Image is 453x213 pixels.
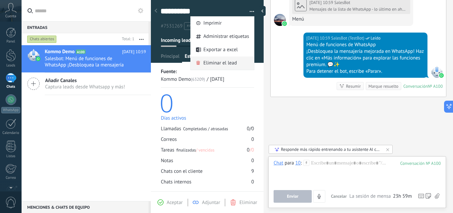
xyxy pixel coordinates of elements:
div: Fuente: [161,68,254,75]
button: Enviar [274,190,312,203]
div: La sesión de mensajería finaliza en [350,193,412,200]
span: Principal [161,53,179,63]
img: waba.svg [439,73,444,78]
div: Completadas / atrasadas [183,126,228,132]
div: Tareas [161,147,215,153]
div: 9 [251,168,254,174]
div: Para detener el bot, escribe «Parar». [306,68,424,75]
span: Cancelar [331,193,347,199]
span: Administrar etiquetas [203,30,249,43]
button: Cancelar [328,190,350,203]
div: Responde más rápido entrenando a tu asistente AI con tus fuentes de datos [281,147,381,152]
span: Exportar a excel [203,43,238,56]
a: Exportar a excel [191,43,254,56]
div: ¡Desbloquea la mensajería mejorada en WhatsApp! Haz clic en «Más información» para explorar las f... [306,48,424,68]
div: № A100 [428,83,443,89]
span: para [285,160,294,166]
div: Correos [161,136,177,143]
span: SalesBot (TestBot) [331,35,364,42]
div: Marque resuelto [368,83,398,89]
div: Ocultar [259,6,266,16]
div: 0 [251,158,254,164]
div: WhatsApp [1,107,20,113]
div: Días activos [161,115,254,121]
div: Listas [1,154,21,159]
span: Leído [371,35,381,42]
div: finalizadas [176,147,215,153]
div: [DATE] 10:59 [306,35,331,42]
div: Mensajes de la lista de WhatsApp - lo último en ahorro de tiempo para ti y tus clientes 💬. ¿Recue... [309,7,408,12]
div: Menciones & Chats de equipo [22,201,149,213]
span: Aceptar [167,199,183,206]
div: Entradas [22,21,149,33]
span: Captura leads desde Whatsapp y más! [45,84,125,90]
div: / [250,126,251,132]
div: 0 [160,91,254,114]
div: 100 [400,160,441,166]
span: #agregar etiquetas [187,24,222,28]
span: : [301,160,302,166]
span: Añadir Canales [45,77,125,84]
span: Kommo Demo [45,49,75,55]
div: / [207,75,208,83]
div: Menú de funciones de WhatsApp [306,42,424,48]
span: A100 [76,50,86,54]
div: Leads [1,63,21,68]
div: 0 [251,179,254,185]
span: (63209) [191,76,205,82]
span: Eliminar [239,199,257,206]
div: Total: 1 [119,36,134,43]
img: waba.svg [282,21,287,26]
div: Menú [292,16,410,23]
span: Salesbot: Menú de funciones de WhatsApp ¡Desbloquea la mensajería mejorada en WhatsApp! Haz clic ... [45,55,133,68]
span: Enviar [287,194,298,199]
span: 23h 59m [393,193,412,200]
span: / vencidas [196,147,215,153]
div: Notas [161,158,173,164]
div: Correo [1,176,21,180]
span: La sesión de mensajería finaliza en: [350,193,391,200]
div: Panel [1,40,21,44]
span: #7531269 [161,23,182,29]
span: SalesBot [431,66,443,78]
span: 10 [274,14,286,26]
span: Imprimir [203,17,222,30]
font: / [250,147,251,153]
div: 0 [251,136,254,143]
span: Estadísticas [185,53,210,63]
div: Conversación [403,83,428,89]
span: Adjuntar [202,199,220,206]
div: Chats [1,85,21,89]
a: Kommo Demo A100 [DATE] 10:59 Salesbot: Menú de funciones de WhatsApp ¡Desbloquea la mensajería me... [22,45,151,72]
div: Resumir [346,83,361,89]
div: 0 [251,126,254,132]
span: Cuenta [5,14,16,19]
div: 0 [247,147,249,153]
button: Más [134,33,149,45]
div: Kommo Demo [161,75,205,83]
span: Eliminar el lead [203,56,237,70]
div: Chats con el cliente [161,168,203,174]
img: waba.svg [36,56,40,61]
div: Chats abiertos [27,35,57,43]
div: Calendario [1,131,21,135]
span: [DATE] 10:59 [122,49,146,55]
div: [DATE] [210,75,225,83]
font: 0 [251,147,254,153]
div: Chats internos [161,179,191,185]
div: 0 [247,126,249,132]
div: Llamadas [161,126,228,132]
div: 10 [295,160,300,166]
